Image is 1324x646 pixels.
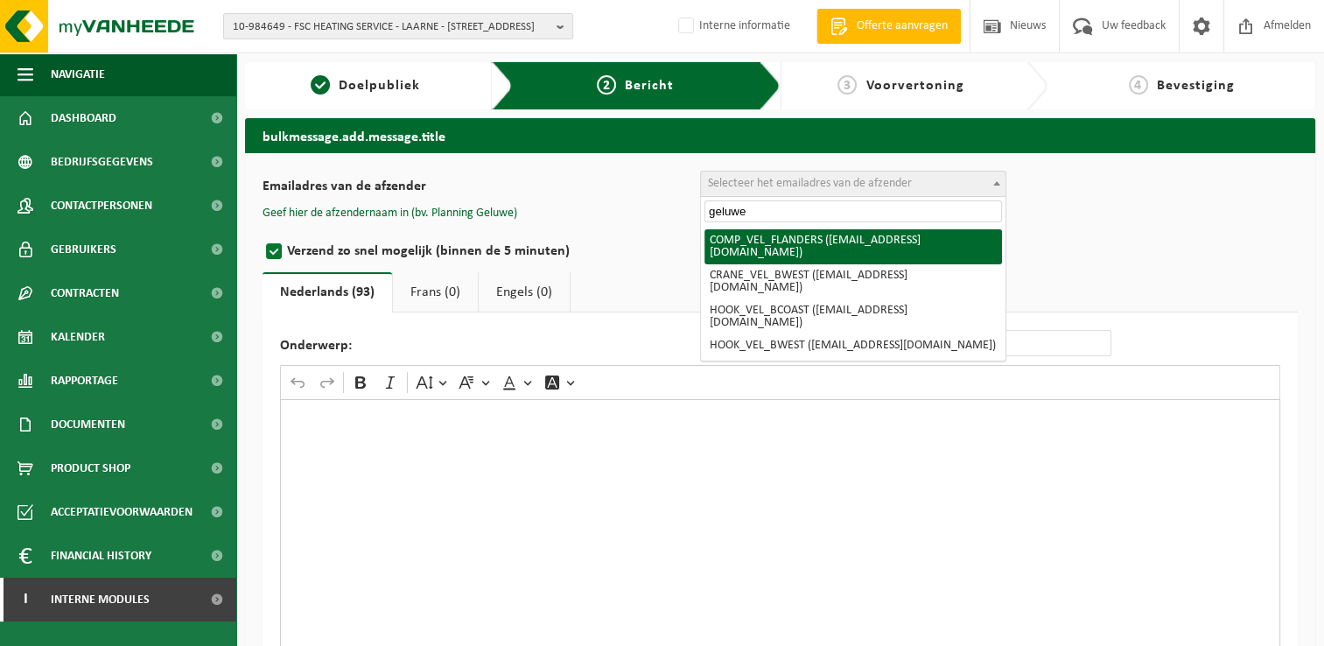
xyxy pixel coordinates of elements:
span: Voorvertoning [865,79,963,93]
label: Emailadres van de afzender [263,179,700,197]
span: Financial History [51,534,151,578]
span: Documenten [51,403,125,446]
span: Acceptatievoorwaarden [51,490,193,534]
span: Dashboard [51,96,116,140]
label: Verzend zo snel mogelijk (binnen de 5 minuten) [263,239,700,263]
span: Bericht [625,79,674,93]
a: Engels (0) [479,272,570,312]
span: 3 [837,75,857,95]
span: I [18,578,33,621]
span: Offerte aanvragen [852,18,952,35]
span: Selecteer het emailadres van de afzender [708,177,912,190]
a: Offerte aanvragen [816,9,961,44]
span: Contracten [51,271,119,315]
span: Product Shop [51,446,130,490]
label: Interne informatie [675,13,790,39]
label: Onderwerp: [280,339,718,356]
button: 10-984649 - FSC HEATING SERVICE - LAARNE - [STREET_ADDRESS] [223,13,573,39]
a: Nederlands (93) [263,272,392,312]
li: HOOK_VEL_BWEST ([EMAIL_ADDRESS][DOMAIN_NAME]) [704,334,1002,357]
span: Contactpersonen [51,184,152,228]
span: Doelpubliek [339,79,420,93]
div: Editor toolbar [281,366,1279,399]
button: Geef hier de afzendernaam in (bv. Planning Geluwe) [263,206,517,221]
span: Bedrijfsgegevens [51,140,153,184]
span: Kalender [51,315,105,359]
span: Rapportage [51,359,118,403]
span: 2 [597,75,616,95]
span: Bevestiging [1157,79,1235,93]
span: 10-984649 - FSC HEATING SERVICE - LAARNE - [STREET_ADDRESS] [233,14,550,40]
span: Navigatie [51,53,105,96]
span: 4 [1129,75,1148,95]
li: CRANE_VEL_BWEST ([EMAIL_ADDRESS][DOMAIN_NAME]) [704,264,1002,299]
h2: bulkmessage.add.message.title [245,118,1315,152]
span: Gebruikers [51,228,116,271]
li: COMP_VEL_FLANDERS ([EMAIL_ADDRESS][DOMAIN_NAME]) [704,229,1002,264]
a: Frans (0) [393,272,478,312]
span: Interne modules [51,578,150,621]
li: HOOK_VEL_BCOAST ([EMAIL_ADDRESS][DOMAIN_NAME]) [704,299,1002,334]
span: 1 [311,75,330,95]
